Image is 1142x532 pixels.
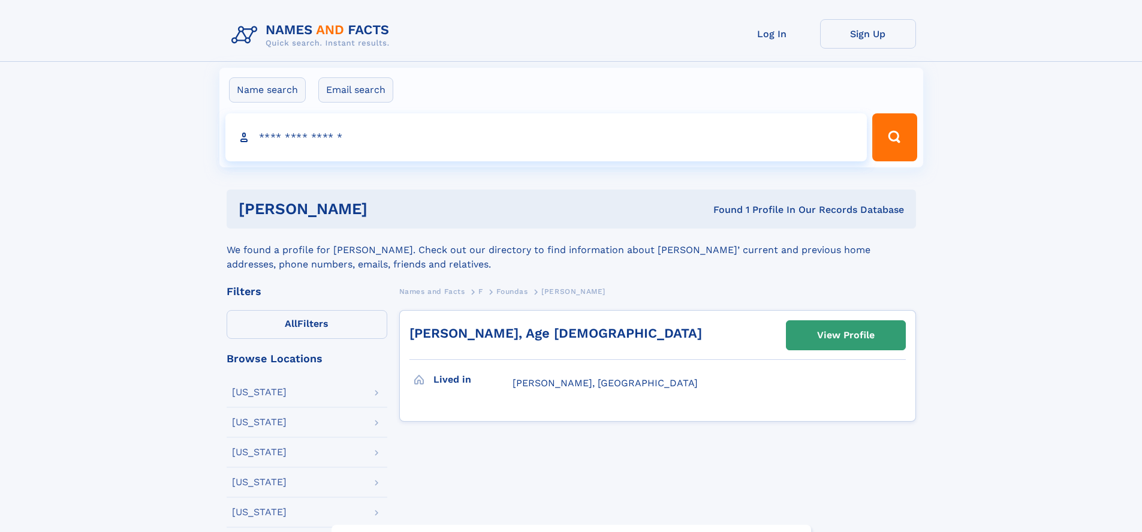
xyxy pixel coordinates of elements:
div: Found 1 Profile In Our Records Database [540,203,904,217]
input: search input [225,113,867,161]
div: View Profile [817,321,875,349]
div: [US_STATE] [232,507,287,517]
div: [US_STATE] [232,387,287,397]
a: Foundas [496,284,528,299]
span: [PERSON_NAME] [541,287,605,296]
div: Browse Locations [227,353,387,364]
span: [PERSON_NAME], [GEOGRAPHIC_DATA] [513,377,698,389]
label: Name search [229,77,306,103]
a: View Profile [787,321,905,350]
a: Sign Up [820,19,916,49]
a: Log In [724,19,820,49]
div: We found a profile for [PERSON_NAME]. Check out our directory to find information about [PERSON_N... [227,229,916,272]
div: Filters [227,286,387,297]
span: Foundas [496,287,528,296]
img: Logo Names and Facts [227,19,399,52]
div: [US_STATE] [232,477,287,487]
h1: [PERSON_NAME] [239,202,541,217]
label: Email search [318,77,393,103]
a: [PERSON_NAME], Age [DEMOGRAPHIC_DATA] [409,326,702,341]
div: [US_STATE] [232,417,287,427]
button: Search Button [872,113,917,161]
div: [US_STATE] [232,447,287,457]
h3: Lived in [433,369,513,390]
a: F [478,284,483,299]
span: F [478,287,483,296]
a: Names and Facts [399,284,465,299]
span: All [285,318,297,329]
label: Filters [227,310,387,339]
